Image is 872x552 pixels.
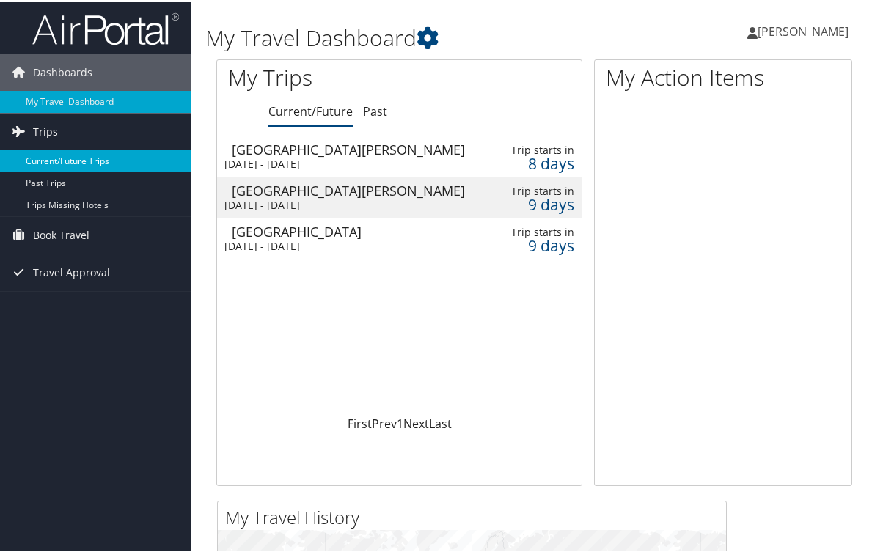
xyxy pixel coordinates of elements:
span: Trips [33,111,58,148]
a: Prev [372,413,397,430]
div: 8 days [510,155,575,168]
span: Travel Approval [33,252,110,289]
div: 9 days [510,196,575,209]
div: [GEOGRAPHIC_DATA][PERSON_NAME] [232,141,472,154]
a: Last [429,413,452,430]
div: 9 days [510,237,575,250]
div: Trip starts in [510,224,575,237]
a: [PERSON_NAME] [747,7,863,51]
div: Trip starts in [510,141,575,155]
h1: My Action Items [595,60,852,91]
div: [GEOGRAPHIC_DATA] [232,223,472,236]
img: airportal-logo.png [32,10,179,44]
a: Past [363,101,387,117]
a: 1 [397,413,403,430]
div: Trip starts in [510,183,575,196]
div: [DATE] - [DATE] [224,196,464,210]
span: [PERSON_NAME] [758,21,849,37]
span: Dashboards [33,52,92,89]
div: [DATE] - [DATE] [224,155,464,169]
div: [DATE] - [DATE] [224,238,464,251]
a: Current/Future [268,101,353,117]
h1: My Trips [228,60,419,91]
h2: My Travel History [225,503,726,528]
a: First [348,413,372,430]
span: Book Travel [33,215,89,251]
h1: My Travel Dashboard [205,21,644,51]
div: [GEOGRAPHIC_DATA][PERSON_NAME] [232,182,472,195]
a: Next [403,413,429,430]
